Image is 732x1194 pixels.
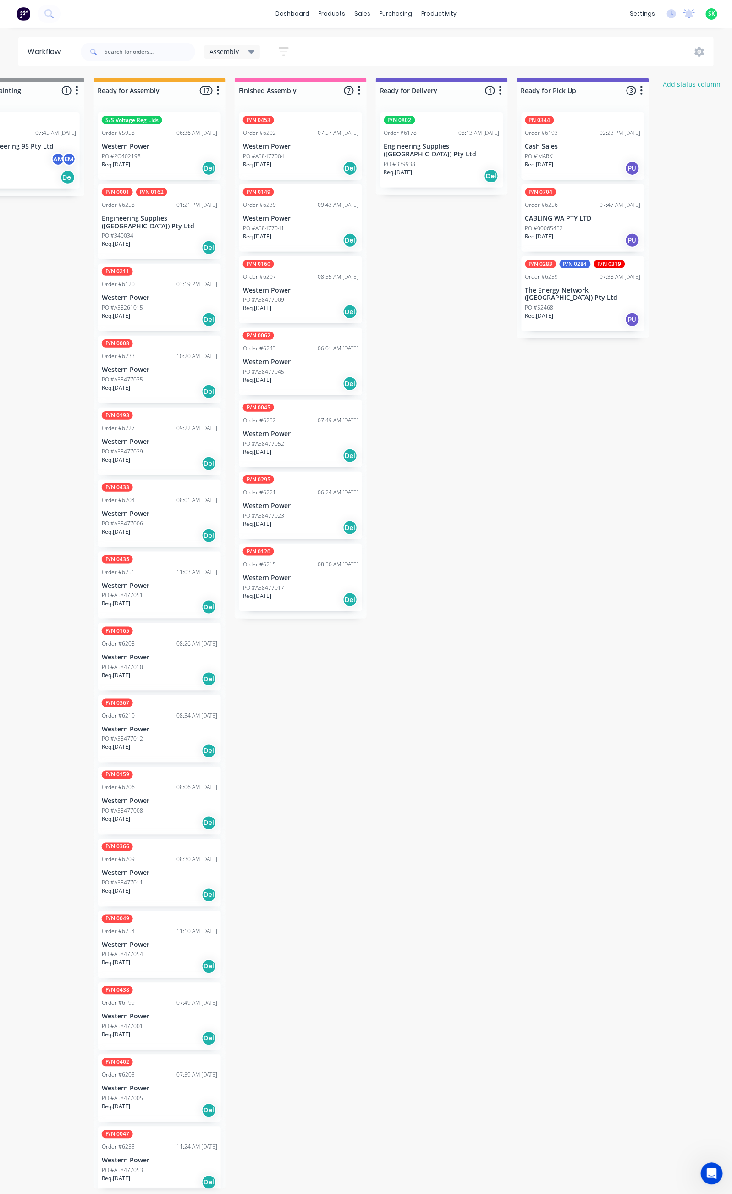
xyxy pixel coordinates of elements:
[102,1031,130,1039] p: Req. [DATE]
[17,7,30,21] img: Factory
[202,528,216,543] div: Del
[384,143,500,158] p: Engineering Supplies ([GEOGRAPHIC_DATA]) Pty Ltd
[102,129,135,137] div: Order #5958
[98,767,221,835] div: P/N 0159Order #620608:06 AM [DATE]Western PowerPO #A58477008Req.[DATE]Del
[384,116,415,124] div: P/N 0802
[102,143,217,150] p: Western Power
[202,456,216,471] div: Del
[102,568,135,576] div: Order #6251
[176,999,217,1007] div: 07:49 AM [DATE]
[243,574,358,582] p: Western Power
[102,384,130,392] p: Req. [DATE]
[61,170,75,185] div: Del
[243,376,271,384] p: Req. [DATE]
[176,784,217,792] div: 08:06 AM [DATE]
[176,424,217,432] div: 09:22 AM [DATE]
[522,256,644,332] div: P/N 0283P/N 0284P/N 0319Order #625907:38 AM [DATE]The Energy Network ([GEOGRAPHIC_DATA]) Pty LtdP...
[243,129,276,137] div: Order #6202
[417,7,461,21] div: productivity
[243,224,284,232] p: PO #A58477041
[102,496,135,504] div: Order #6204
[102,1058,133,1067] div: P/N 0402
[98,112,221,180] div: S/S Voltage Reg LidsOrder #595806:36 AM [DATE]Western PowerPO #PO402198Req.[DATE]Del
[239,544,362,611] div: P/N 0120Order #621508:50 AM [DATE]Western PowerPO #A58477017Req.[DATE]Del
[62,152,76,166] div: EM
[243,416,276,425] div: Order #6252
[102,1166,143,1175] p: PO #A58477053
[102,376,143,384] p: PO #A58477035
[102,366,217,374] p: Western Power
[343,592,358,607] div: Del
[202,888,216,902] div: Del
[102,528,130,536] p: Req. [DATE]
[102,438,217,446] p: Western Power
[102,520,143,528] p: PO #A58477006
[102,411,133,420] div: P/N 0193
[102,815,130,824] p: Req. [DATE]
[243,273,276,281] div: Order #6207
[98,983,221,1050] div: P/N 0438Order #619907:49 AM [DATE]Western PowerPO #A58477001Req.[DATE]Del
[102,887,130,895] p: Req. [DATE]
[102,712,135,720] div: Order #6210
[176,352,217,360] div: 10:20 AM [DATE]
[102,699,133,707] div: P/N 0367
[243,584,284,592] p: PO #A58477017
[102,1175,130,1183] p: Req. [DATE]
[176,280,217,288] div: 03:19 PM [DATE]
[98,695,221,763] div: P/N 0367Order #621008:34 AM [DATE]Western PowerPO #A58477012Req.[DATE]Del
[625,312,640,327] div: PU
[102,869,217,877] p: Western Power
[202,1031,216,1046] div: Del
[243,502,358,510] p: Western Power
[202,161,216,176] div: Del
[525,116,554,124] div: PN 0344
[560,260,591,268] div: P/N 0284
[525,215,641,222] p: CABLING WA PTY LTD
[102,267,133,276] div: P/N 0211
[102,188,133,196] div: P/N 0001
[202,816,216,830] div: Del
[202,744,216,758] div: Del
[98,336,221,403] div: P/N 0008Order #623310:20 AM [DATE]Western PowerPO #A58477035Req.[DATE]Del
[600,129,641,137] div: 02:23 PM [DATE]
[176,640,217,648] div: 08:26 AM [DATE]
[102,116,162,124] div: S/S Voltage Reg Lids
[525,312,554,320] p: Req. [DATE]
[102,843,133,851] div: P/N 0366
[102,1143,135,1151] div: Order #6253
[243,152,284,160] p: PO #A58477004
[318,201,358,209] div: 09:43 AM [DATE]
[243,560,276,569] div: Order #6215
[102,304,143,312] p: PO #A58261015
[176,928,217,936] div: 11:10 AM [DATE]
[202,312,216,327] div: Del
[176,856,217,864] div: 08:30 AM [DATE]
[243,358,358,366] p: Western Power
[375,7,417,21] div: purchasing
[525,160,554,169] p: Req. [DATE]
[102,1085,217,1093] p: Western Power
[102,510,217,518] p: Western Power
[318,273,358,281] div: 08:55 AM [DATE]
[525,287,641,302] p: The Energy Network ([GEOGRAPHIC_DATA]) Pty Ltd
[243,344,276,353] div: Order #6243
[102,215,217,230] p: Engineering Supplies ([GEOGRAPHIC_DATA]) Pty Ltd
[594,260,625,268] div: P/N 0319
[102,986,133,995] div: P/N 0438
[102,999,135,1007] div: Order #6199
[343,161,358,176] div: Del
[243,430,358,438] p: Western Power
[239,112,362,180] div: P/N 0453Order #620207:57 AM [DATE]Western PowerPO #A58477004Req.[DATE]Del
[102,784,135,792] div: Order #6206
[102,640,135,648] div: Order #6208
[102,160,130,169] p: Req. [DATE]
[243,260,274,268] div: P/N 0160
[102,339,133,348] div: P/N 0008
[102,941,217,949] p: Western Power
[202,1103,216,1118] div: Del
[314,7,350,21] div: products
[525,304,554,312] p: PO #52468
[105,43,195,61] input: Search for orders...
[102,743,130,752] p: Req. [DATE]
[701,1163,723,1185] iframe: Intercom live chat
